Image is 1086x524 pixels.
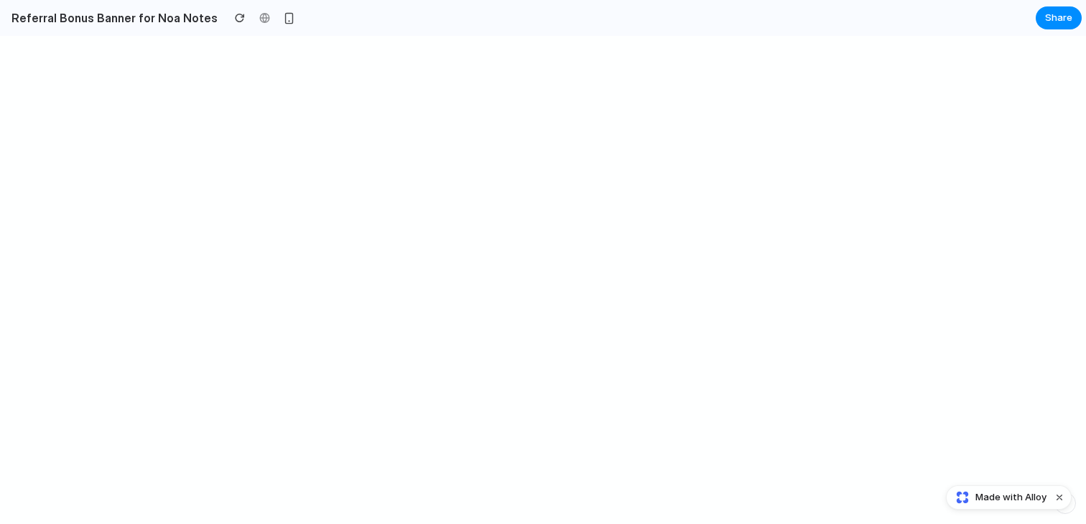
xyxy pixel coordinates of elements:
span: Made with Alloy [975,490,1046,505]
span: Share [1045,11,1072,25]
button: Share [1036,6,1082,29]
h2: Referral Bonus Banner for Noa Notes [6,9,218,27]
a: Made with Alloy [947,490,1048,505]
button: Dismiss watermark [1051,489,1068,506]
